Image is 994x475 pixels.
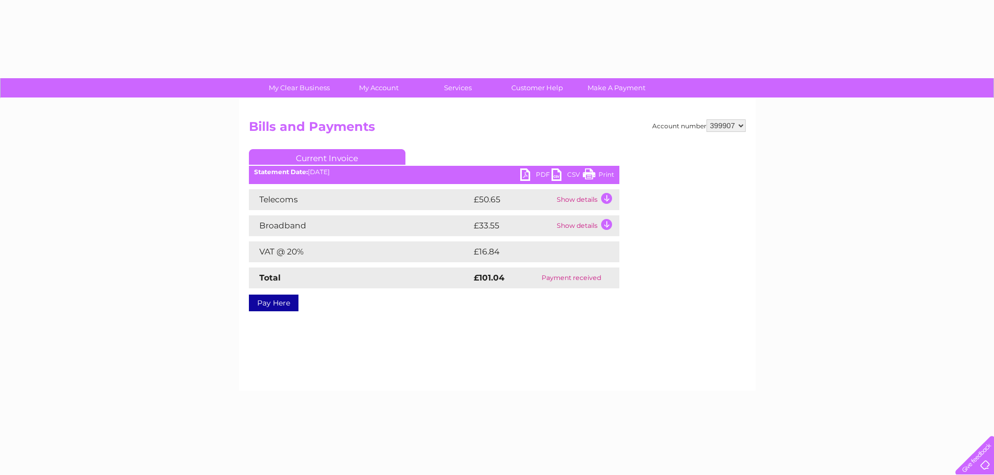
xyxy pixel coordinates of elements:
td: £50.65 [471,189,554,210]
a: Print [583,168,614,184]
a: Current Invoice [249,149,405,165]
td: Payment received [524,267,619,288]
b: Statement Date: [254,168,308,176]
td: Telecoms [249,189,471,210]
strong: Total [259,273,281,283]
a: My Clear Business [256,78,342,98]
a: My Account [336,78,422,98]
a: Pay Here [249,295,298,311]
a: Make A Payment [573,78,660,98]
td: Show details [554,189,619,210]
td: £33.55 [471,215,554,236]
strong: £101.04 [474,273,505,283]
td: VAT @ 20% [249,241,471,262]
div: Account number [652,119,746,132]
a: PDF [520,168,552,184]
a: CSV [552,168,583,184]
td: £16.84 [471,241,598,262]
td: Broadband [249,215,471,236]
a: Services [415,78,501,98]
td: Show details [554,215,619,236]
a: Customer Help [494,78,580,98]
div: [DATE] [249,168,619,176]
h2: Bills and Payments [249,119,746,139]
